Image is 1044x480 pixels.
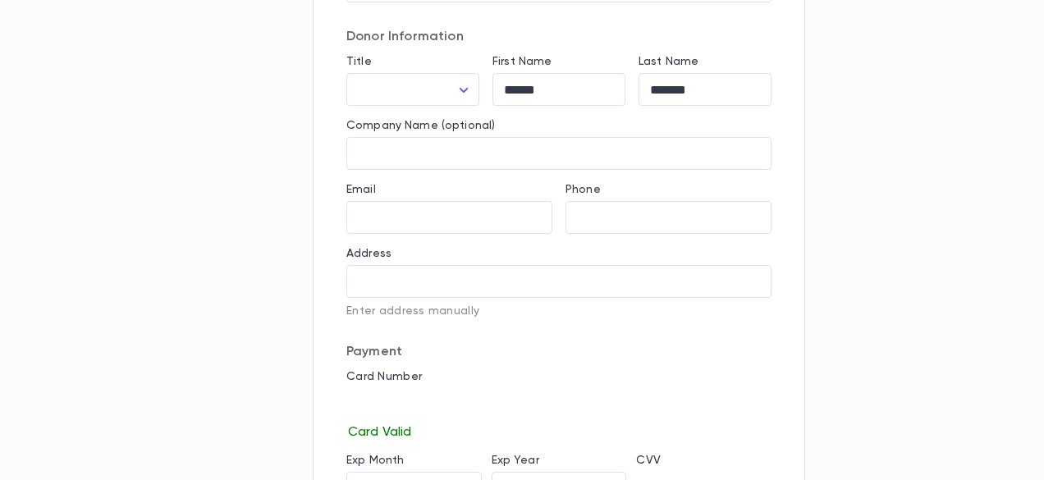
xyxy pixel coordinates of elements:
p: Donor Information [346,29,772,45]
label: Email [346,183,376,196]
p: Enter address manually [346,304,772,318]
label: Company Name (optional) [346,119,495,132]
div: ​ [346,74,479,106]
label: Address [346,247,391,260]
p: Card Number [346,370,772,383]
label: First Name [492,55,552,68]
label: Exp Month [346,454,404,467]
p: CVV [636,454,772,467]
p: Card Valid [346,421,772,441]
label: Exp Year [492,454,539,467]
label: Last Name [639,55,698,68]
label: Title [346,55,372,68]
p: Payment [346,344,772,360]
label: Phone [565,183,601,196]
iframe: card [346,388,772,421]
